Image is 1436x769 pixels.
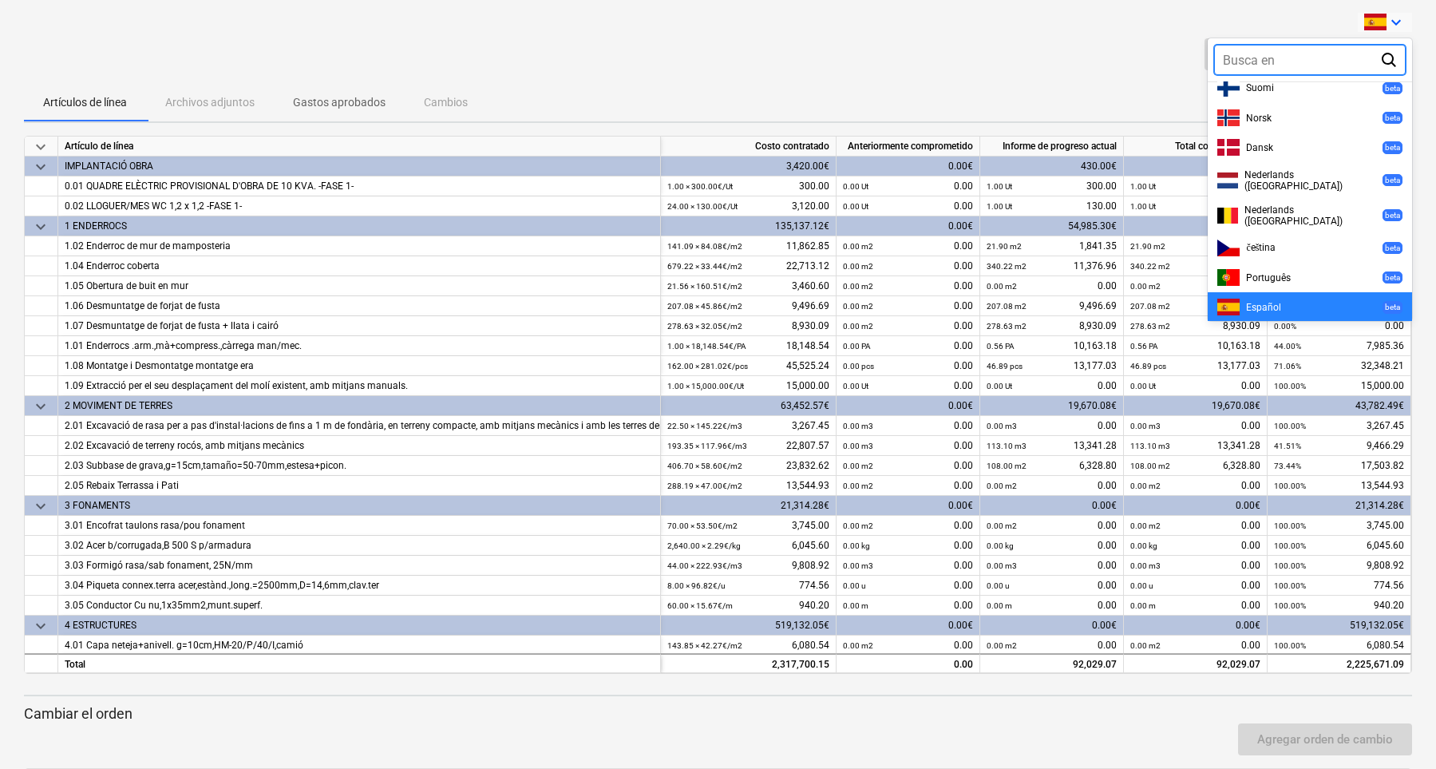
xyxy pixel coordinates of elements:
p: beta [1385,142,1400,153]
span: Norsk [1246,113,1272,124]
span: Dansk [1246,142,1273,153]
span: Suomi [1246,82,1274,93]
p: beta [1385,243,1400,253]
span: Español [1246,302,1281,313]
p: beta [1385,113,1400,123]
span: Nederlands ([GEOGRAPHIC_DATA]) [1244,169,1383,192]
p: beta [1385,175,1400,185]
span: Português [1246,272,1291,283]
p: beta [1385,83,1400,93]
p: beta [1385,210,1400,220]
p: beta [1385,302,1400,312]
p: beta [1385,272,1400,283]
span: Nederlands ([GEOGRAPHIC_DATA]) [1244,204,1383,227]
span: čeština [1246,242,1276,254]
